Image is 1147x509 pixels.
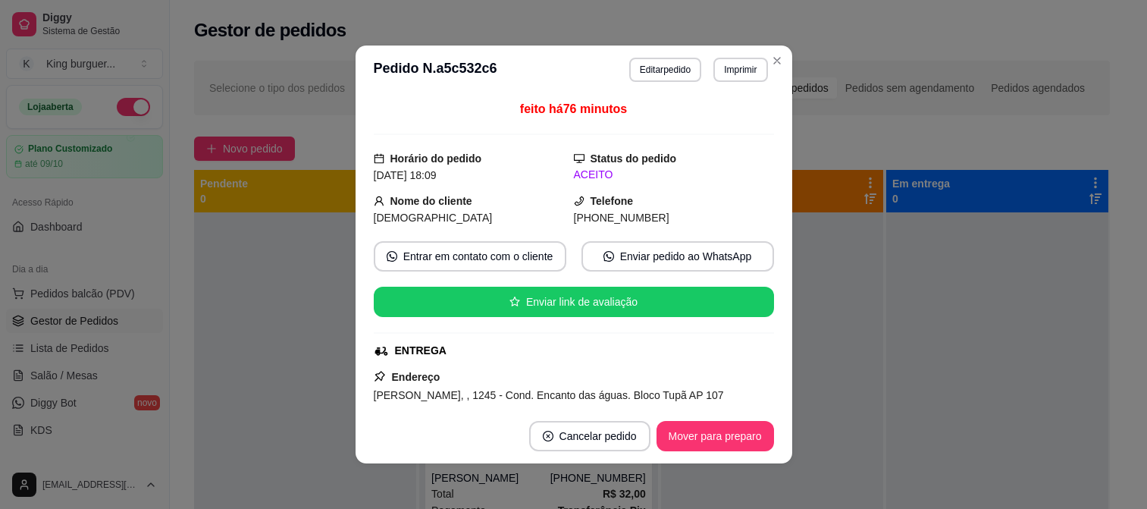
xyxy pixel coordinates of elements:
[765,49,789,73] button: Close
[392,371,440,383] strong: Endereço
[374,241,566,272] button: whats-appEntrar em contato com o cliente
[374,196,384,206] span: user
[395,343,447,359] div: ENTREGA
[509,297,520,307] span: star
[591,195,634,207] strong: Telefone
[374,370,386,382] span: pushpin
[374,212,493,224] span: [DEMOGRAPHIC_DATA]
[713,58,767,82] button: Imprimir
[574,212,669,224] span: [PHONE_NUMBER]
[374,153,384,164] span: calendar
[543,431,553,441] span: close-circle
[574,153,584,164] span: desktop
[603,251,614,262] span: whats-app
[581,241,774,272] button: whats-appEnviar pedido ao WhatsApp
[520,102,627,115] span: feito há 76 minutos
[374,287,774,317] button: starEnviar link de avaliação
[390,152,482,165] strong: Horário do pedido
[390,195,472,207] strong: Nome do cliente
[591,152,677,165] strong: Status do pedido
[387,251,397,262] span: whats-app
[657,421,774,451] button: Mover para preparo
[374,169,437,181] span: [DATE] 18:09
[529,421,650,451] button: close-circleCancelar pedido
[629,58,701,82] button: Editarpedido
[574,196,584,206] span: phone
[374,58,497,82] h3: Pedido N. a5c532c6
[374,389,724,401] span: [PERSON_NAME], , 1245 - Cond. Encanto das águas. Bloco Tupã AP 107
[574,167,774,183] div: ACEITO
